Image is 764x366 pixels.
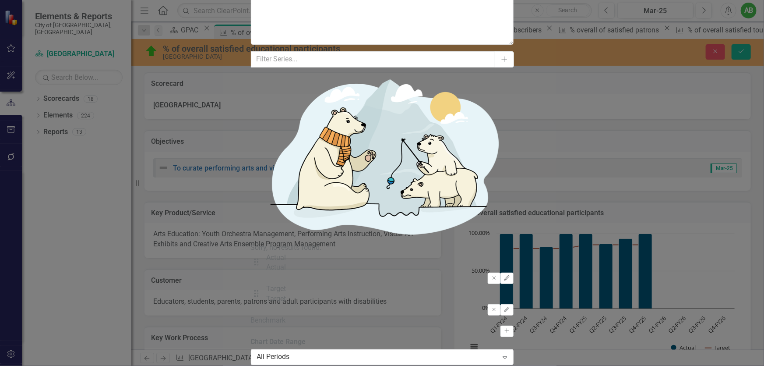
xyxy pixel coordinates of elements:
[266,263,286,273] div: Actual
[251,243,514,253] div: Sorry, no results found.
[251,51,496,68] input: Filter Series...
[266,294,286,304] div: Target
[257,352,498,362] div: All Periods
[266,284,286,294] div: Target
[251,337,514,347] label: Chart Date Range
[251,68,514,243] img: No results found
[251,316,286,326] div: Benchmark
[266,253,286,263] div: Actual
